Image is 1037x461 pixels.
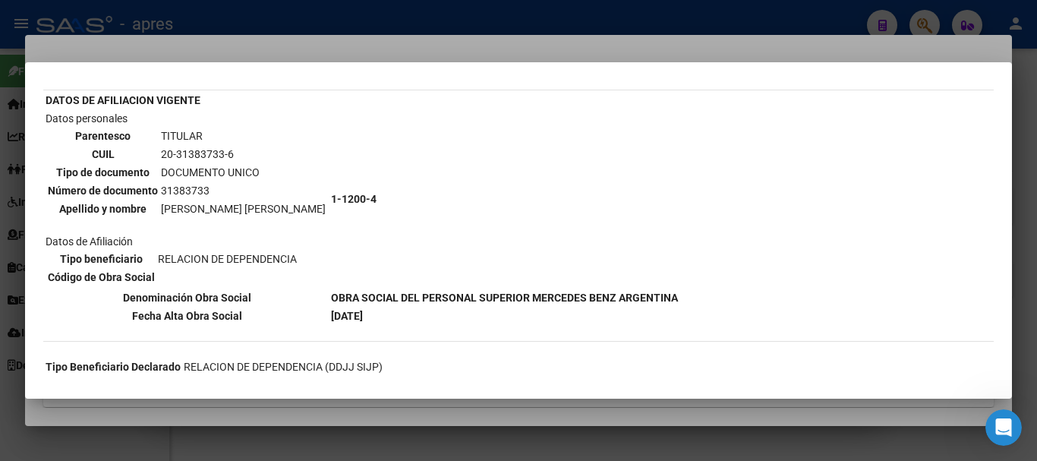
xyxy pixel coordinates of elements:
th: CUIL [47,146,159,163]
td: TITULAR [160,128,326,144]
b: 1-1200-4 [331,193,377,205]
th: Denominación Obra Social [45,289,329,306]
td: 20-31383733-6 [160,146,326,163]
b: [DATE] [331,310,363,322]
b: OBRA SOCIAL DEL PERSONAL SUPERIOR MERCEDES BENZ ARGENTINA [331,292,678,304]
th: Número de documento [47,182,159,199]
td: RELACION DE DEPENDENCIA (DDJJ SIJP) [183,358,383,375]
td: Datos personales Datos de Afiliación [45,110,329,288]
th: Tipo Beneficiario Declarado [45,358,181,375]
td: 07-2025 [183,377,383,393]
th: Tipo beneficiario [47,251,156,267]
th: Fecha Alta Obra Social [45,308,329,324]
td: DOCUMENTO UNICO [160,164,326,181]
th: Ultimo Período Declarado [45,377,181,393]
td: 31383733 [160,182,326,199]
th: Código de Obra Social [47,269,156,286]
td: [PERSON_NAME] [PERSON_NAME] [160,201,326,217]
td: RELACION DE DEPENDENCIA [157,251,298,267]
b: DATOS DE AFILIACION VIGENTE [46,94,200,106]
th: Apellido y nombre [47,201,159,217]
th: Parentesco [47,128,159,144]
iframe: Intercom live chat [985,409,1022,446]
th: Tipo de documento [47,164,159,181]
